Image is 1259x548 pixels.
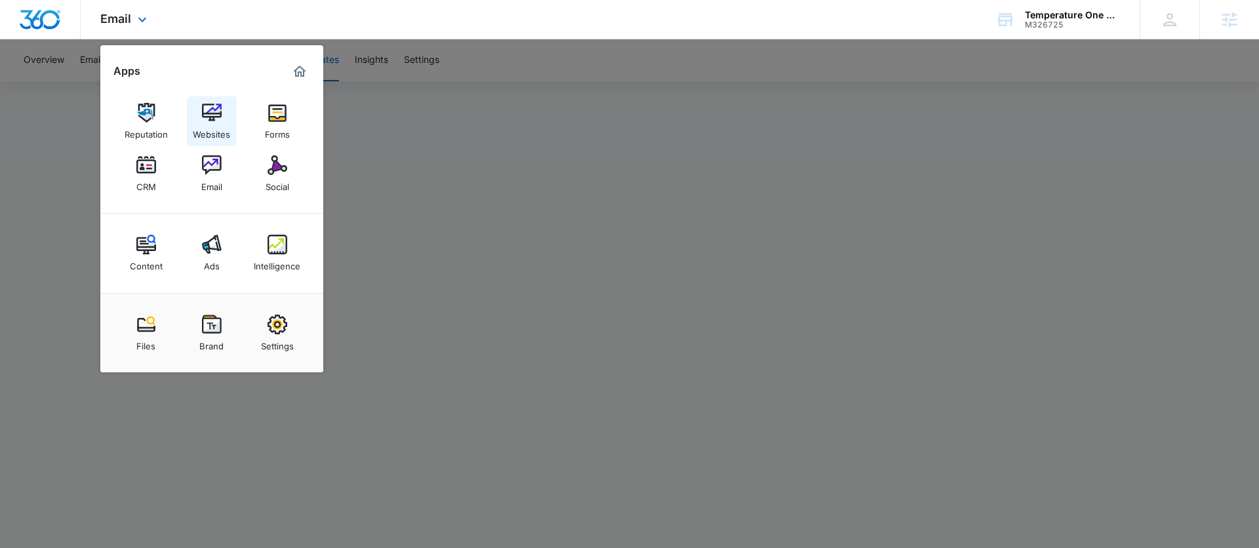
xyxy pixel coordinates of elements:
a: CRM [121,149,171,199]
a: Social [252,149,302,199]
div: Content [130,254,163,271]
div: Brand [199,334,224,351]
div: Email [201,175,222,192]
div: account id [1025,20,1121,29]
div: Files [136,334,155,351]
a: Content [121,228,171,278]
a: Settings [252,308,302,358]
a: Websites [187,96,237,146]
a: Files [121,308,171,358]
div: Websites [193,123,230,140]
div: Social [266,175,289,192]
a: Intelligence [252,228,302,278]
div: account name [1025,10,1121,20]
div: Intelligence [254,254,300,271]
h2: Apps [113,65,140,77]
a: Ads [187,228,237,278]
div: Ads [204,254,220,271]
div: Reputation [125,123,168,140]
a: Reputation [121,96,171,146]
div: Forms [265,123,290,140]
a: Brand [187,308,237,358]
span: Email [100,12,131,26]
a: Email [187,149,237,199]
div: CRM [136,175,156,192]
div: Settings [261,334,294,351]
a: Marketing 360® Dashboard [289,61,310,82]
a: Forms [252,96,302,146]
